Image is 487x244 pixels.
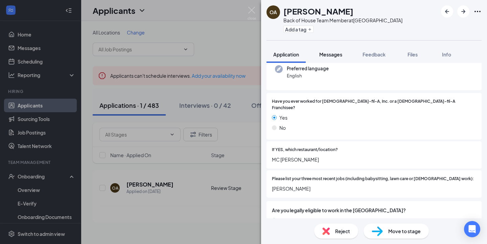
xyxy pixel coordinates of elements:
span: English [287,72,329,79]
span: Feedback [363,51,386,57]
span: Have you ever worked for [DEMOGRAPHIC_DATA]-fil-A, Inc. or a [DEMOGRAPHIC_DATA]-fil-A Franchisee? [272,98,476,111]
h1: [PERSON_NAME] [283,5,353,17]
div: Open Intercom Messenger [464,221,480,237]
span: Please list your three most recent jobs (including babysitting, lawn care or [DEMOGRAPHIC_DATA] w... [272,176,474,182]
span: Application [273,51,299,57]
span: Move to stage [388,227,421,235]
button: ArrowLeftNew [441,5,453,18]
span: Preferred language [287,65,329,72]
span: Info [442,51,451,57]
button: PlusAdd a tag [283,26,314,33]
span: yes (Correct) [279,217,308,224]
span: Yes [279,114,287,121]
span: Files [408,51,418,57]
svg: ArrowRight [459,7,467,16]
svg: Ellipses [473,7,482,16]
div: OA [270,9,277,16]
button: ArrowRight [457,5,469,18]
span: [PERSON_NAME] [272,185,476,192]
span: Messages [319,51,342,57]
svg: Plus [308,27,312,31]
div: Back of House Team Member at [GEOGRAPHIC_DATA] [283,17,402,24]
span: If YES, which restaurant/location? [272,147,338,153]
span: Reject [335,227,350,235]
svg: ArrowLeftNew [443,7,451,16]
span: Are you legally eligible to work in the [GEOGRAPHIC_DATA]? [272,206,476,214]
span: MC [PERSON_NAME] [272,156,476,163]
span: No [279,124,286,131]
